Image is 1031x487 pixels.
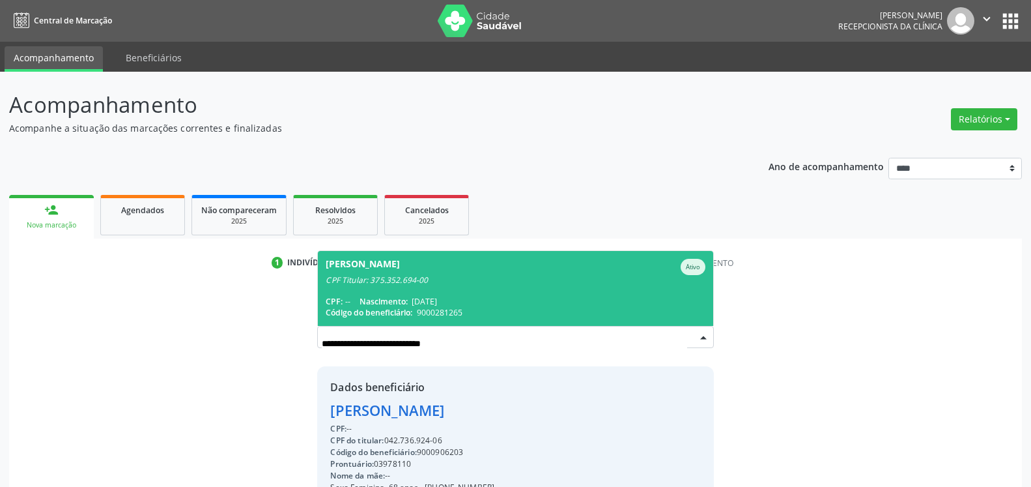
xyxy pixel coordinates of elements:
i:  [980,12,994,26]
span: Nascimento: [360,296,408,307]
img: img [947,7,974,35]
p: Acompanhamento [9,89,718,121]
div: 9000906203 [330,447,494,458]
a: Beneficiários [117,46,191,69]
span: Código do beneficiário: [330,447,416,458]
div: Dados beneficiário [330,379,494,395]
span: CPF: [326,296,343,307]
span: CPF do titular: [330,435,384,446]
a: Central de Marcação [9,10,112,31]
span: Resolvidos [315,205,356,216]
div: -- [330,470,494,482]
div: Indivíduo [287,257,331,269]
span: CPF: [330,423,346,434]
span: Central de Marcação [34,15,112,26]
span: [DATE] [412,296,437,307]
a: Acompanhamento [5,46,103,72]
div: 03978110 [330,458,494,470]
div: [PERSON_NAME] [838,10,942,21]
button:  [974,7,999,35]
span: Cancelados [405,205,449,216]
div: 2025 [394,216,459,226]
span: Código do beneficiário: [326,307,412,318]
div: Nova marcação [18,220,85,230]
div: -- [326,296,705,307]
span: 9000281265 [417,307,462,318]
span: Agendados [121,205,164,216]
button: Relatórios [951,108,1017,130]
div: person_add [44,203,59,217]
span: Não compareceram [201,205,277,216]
div: [PERSON_NAME] [326,259,400,275]
button: apps [999,10,1022,33]
div: 2025 [303,216,368,226]
span: Recepcionista da clínica [838,21,942,32]
small: Ativo [686,263,700,271]
div: 042.736.924-06 [330,435,494,447]
p: Acompanhe a situação das marcações correntes e finalizadas [9,121,718,135]
div: [PERSON_NAME] [330,400,494,421]
span: Nome da mãe: [330,470,385,481]
span: Prontuário: [330,458,374,469]
div: CPF Titular: 375.352.694-00 [326,275,705,286]
p: Ano de acompanhamento [769,158,884,174]
div: 1 [272,257,283,269]
div: -- [330,423,494,435]
div: 2025 [201,216,277,226]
